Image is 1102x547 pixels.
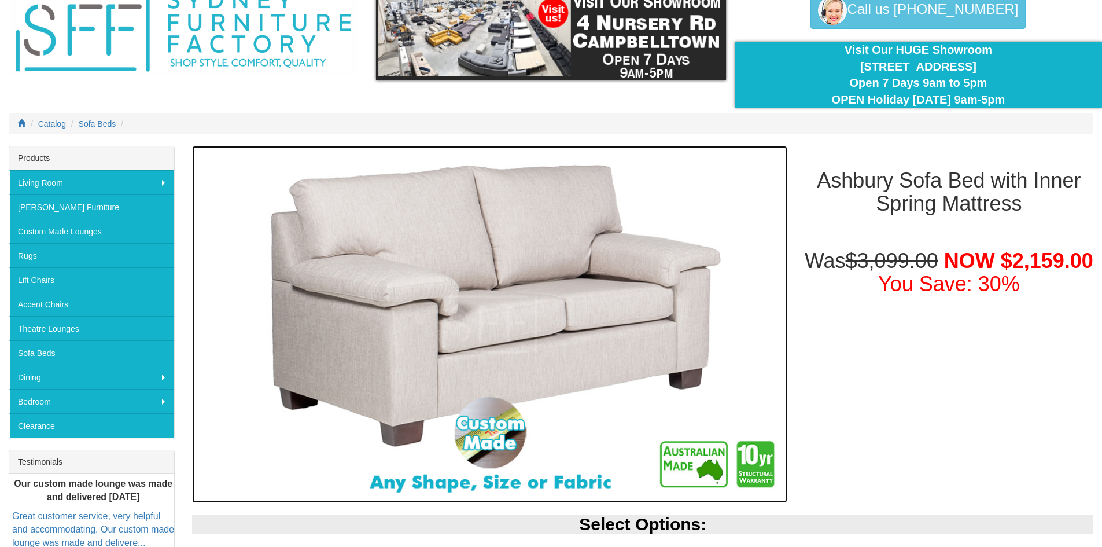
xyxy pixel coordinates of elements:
a: [PERSON_NAME] Furniture [9,194,174,219]
div: Visit Our HUGE Showroom [STREET_ADDRESS] Open 7 Days 9am to 5pm OPEN Holiday [DATE] 9am-5pm [743,42,1093,108]
a: Rugs [9,243,174,267]
a: Living Room [9,170,174,194]
b: Select Options: [579,515,706,534]
a: Clearance [9,413,174,438]
h1: Was [805,249,1093,295]
b: Our custom made lounge was made and delivered [DATE] [14,479,172,502]
h1: Ashbury Sofa Bed with Inner Spring Mattress [805,169,1093,215]
a: Catalog [38,119,66,129]
div: Products [9,146,174,170]
a: Sofa Beds [79,119,116,129]
span: NOW $2,159.00 [944,249,1093,273]
a: Bedroom [9,389,174,413]
a: Theatre Lounges [9,316,174,340]
a: Sofa Beds [9,340,174,365]
font: You Save: 30% [878,272,1020,296]
a: Custom Made Lounges [9,219,174,243]
div: Testimonials [9,450,174,474]
a: Lift Chairs [9,267,174,292]
del: $3,099.00 [846,249,938,273]
a: Accent Chairs [9,292,174,316]
a: Dining [9,365,174,389]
